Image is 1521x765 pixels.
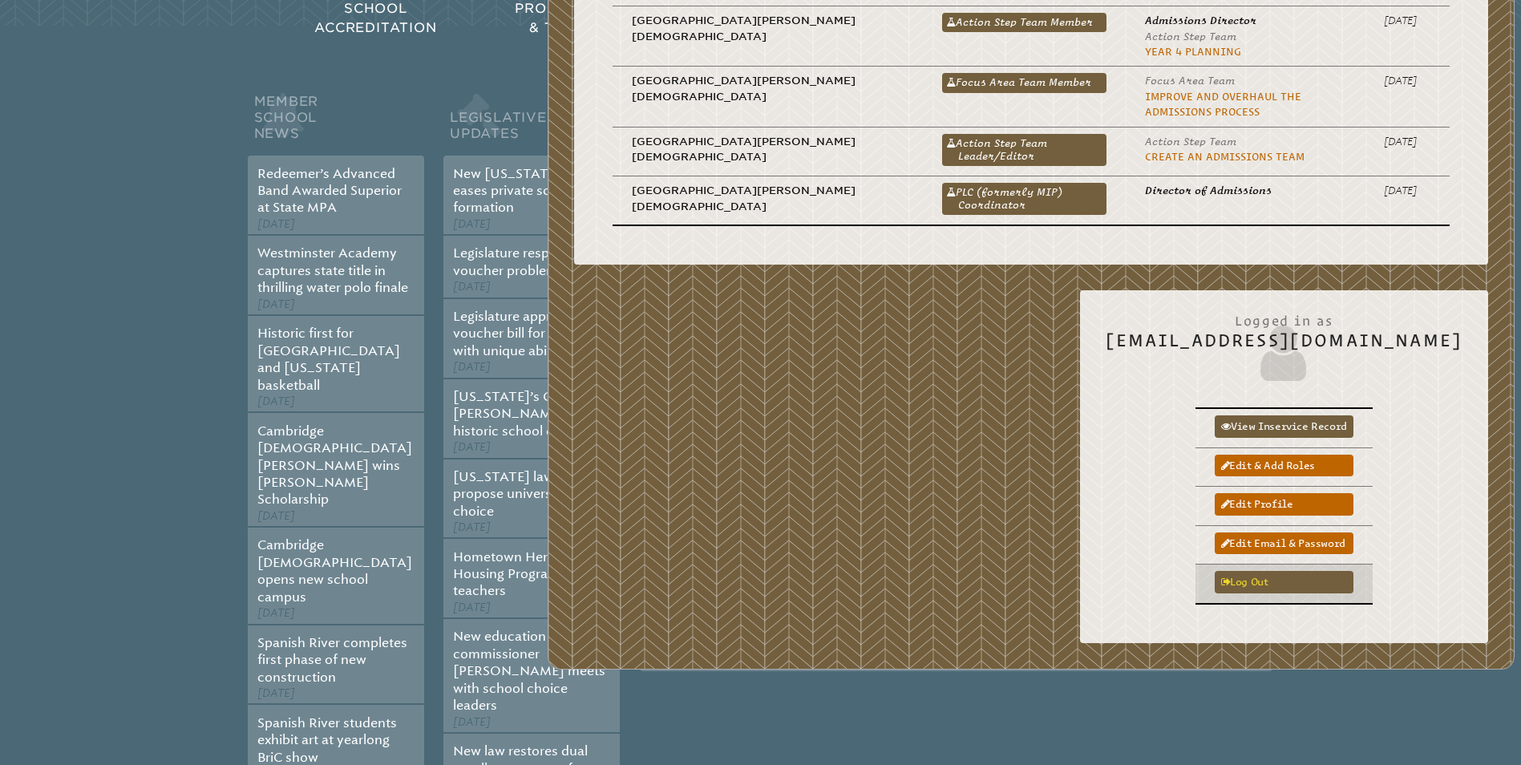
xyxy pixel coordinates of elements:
[632,73,904,104] p: [GEOGRAPHIC_DATA][PERSON_NAME][DEMOGRAPHIC_DATA]
[1145,91,1301,118] a: Improve and Overhaul the Admissions Process
[453,245,596,277] a: Legislature responds to voucher problems
[1145,46,1241,58] a: Year 4 planning
[453,360,491,374] span: [DATE]
[257,166,402,216] a: Redeemer’s Advanced Band Awarded Superior at State MPA
[1106,305,1462,330] span: Logged in as
[1384,183,1430,198] p: [DATE]
[1215,493,1353,515] a: Edit profile
[453,280,491,293] span: [DATE]
[632,183,904,214] p: [GEOGRAPHIC_DATA][PERSON_NAME][DEMOGRAPHIC_DATA]
[1384,13,1430,28] p: [DATE]
[257,715,397,765] a: Spanish River students exhibit art at yearlong BriC show
[257,686,295,700] span: [DATE]
[1215,571,1353,593] a: Log out
[515,1,749,35] span: Professional Development & Teacher Certification
[1145,183,1345,198] p: Director of Admissions
[453,469,606,519] a: [US_STATE] lawmakers propose universal school choice
[942,183,1106,215] a: PLC (formerly MIP) Coordinator
[453,217,491,231] span: [DATE]
[257,245,408,295] a: Westminster Academy captures state title in thrilling water polo finale
[453,601,491,614] span: [DATE]
[1215,532,1353,554] a: Edit email & password
[1145,30,1236,42] span: Action Step Team
[942,134,1106,166] a: Action Step Team Leader/Editor
[257,606,295,620] span: [DATE]
[1384,73,1430,88] p: [DATE]
[453,309,602,358] a: Legislature approves voucher bill for students with unique abilities
[257,217,295,231] span: [DATE]
[942,73,1106,92] a: Focus Area Team Member
[1145,151,1305,163] a: Create an Admissions Team
[257,509,295,523] span: [DATE]
[257,635,407,685] a: Spanish River completes first phase of new construction
[1106,305,1462,385] h2: [EMAIL_ADDRESS][DOMAIN_NAME]
[632,134,904,165] p: [GEOGRAPHIC_DATA][PERSON_NAME][DEMOGRAPHIC_DATA]
[257,423,412,508] a: Cambridge [DEMOGRAPHIC_DATA][PERSON_NAME] wins [PERSON_NAME] Scholarship
[1215,455,1353,476] a: Edit & add roles
[453,166,585,216] a: New [US_STATE] law eases private school formation
[453,440,491,454] span: [DATE]
[257,297,295,311] span: [DATE]
[942,13,1106,32] a: Action Step Team Member
[314,1,436,35] span: School Accreditation
[257,395,295,408] span: [DATE]
[443,90,620,156] h2: Legislative Updates
[453,629,605,713] a: New education commissioner [PERSON_NAME] meets with school choice leaders
[1145,75,1235,87] span: Focus Area Team
[1145,13,1345,28] p: Admissions Director
[1215,415,1353,437] a: View inservice record
[453,389,608,439] a: [US_STATE]’s Governor [PERSON_NAME] signs historic school choice bill
[1384,134,1430,149] p: [DATE]
[1145,136,1236,148] span: Action Step Team
[248,90,424,156] h2: Member School News
[453,520,491,534] span: [DATE]
[453,549,610,599] a: Hometown Heroes Housing Program open to teachers
[257,537,412,604] a: Cambridge [DEMOGRAPHIC_DATA] opens new school campus
[632,13,904,44] p: [GEOGRAPHIC_DATA][PERSON_NAME][DEMOGRAPHIC_DATA]
[257,326,400,392] a: Historic first for [GEOGRAPHIC_DATA] and [US_STATE] basketball
[453,715,491,729] span: [DATE]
